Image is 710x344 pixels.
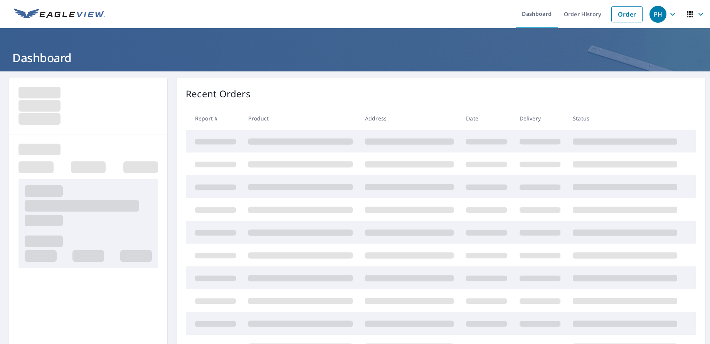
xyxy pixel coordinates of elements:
th: Report # [186,107,242,130]
p: Recent Orders [186,87,251,101]
h1: Dashboard [9,50,701,66]
th: Product [242,107,359,130]
th: Delivery [513,107,567,130]
th: Status [567,107,683,130]
img: EV Logo [14,8,105,20]
th: Date [460,107,513,130]
a: Order [611,6,643,22]
th: Address [359,107,460,130]
div: PH [649,6,666,23]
